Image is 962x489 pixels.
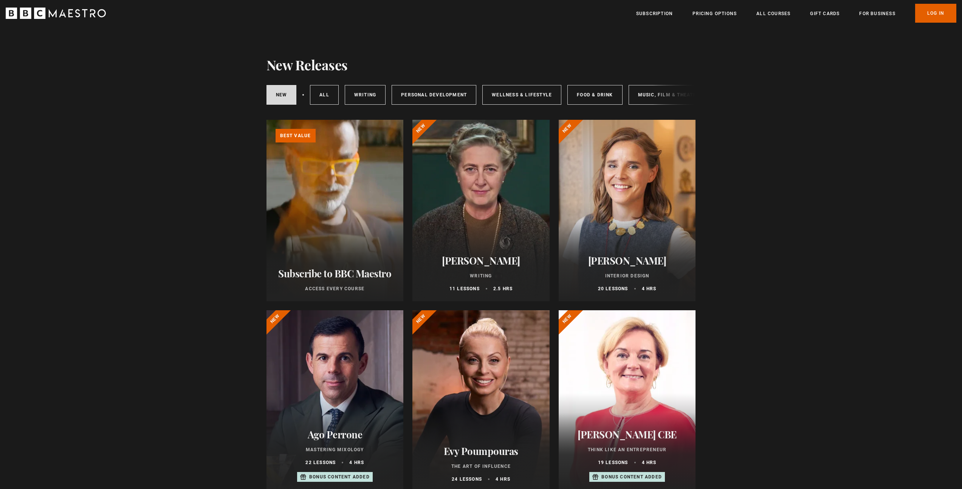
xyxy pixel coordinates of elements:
[598,285,628,292] p: 20 lessons
[568,429,687,440] h2: [PERSON_NAME] CBE
[309,474,370,480] p: Bonus content added
[642,459,657,466] p: 4 hrs
[810,10,840,17] a: Gift Cards
[305,459,336,466] p: 22 lessons
[310,85,339,105] a: All
[629,85,709,105] a: Music, Film & Theatre
[345,85,386,105] a: Writing
[915,4,956,23] a: Log In
[859,10,895,17] a: For business
[452,476,482,483] p: 24 lessons
[568,255,687,266] h2: [PERSON_NAME]
[598,459,628,466] p: 19 lessons
[601,474,662,480] p: Bonus content added
[449,285,480,292] p: 11 lessons
[692,10,737,17] a: Pricing Options
[421,272,541,279] p: Writing
[636,10,673,17] a: Subscription
[421,463,541,470] p: The Art of Influence
[276,429,395,440] h2: Ago Perrone
[421,445,541,457] h2: Evy Poumpouras
[559,120,696,301] a: [PERSON_NAME] Interior Design 20 lessons 4 hrs New
[421,255,541,266] h2: [PERSON_NAME]
[496,476,510,483] p: 4 hrs
[412,120,550,301] a: [PERSON_NAME] Writing 11 lessons 2.5 hrs New
[642,285,657,292] p: 4 hrs
[482,85,561,105] a: Wellness & Lifestyle
[567,85,622,105] a: Food & Drink
[349,459,364,466] p: 4 hrs
[276,129,316,142] p: Best value
[636,4,956,23] nav: Primary
[493,285,513,292] p: 2.5 hrs
[568,272,687,279] p: Interior Design
[568,446,687,453] p: Think Like an Entrepreneur
[6,8,106,19] svg: BBC Maestro
[392,85,476,105] a: Personal Development
[266,57,348,73] h1: New Releases
[266,85,297,105] a: New
[756,10,790,17] a: All Courses
[276,446,395,453] p: Mastering Mixology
